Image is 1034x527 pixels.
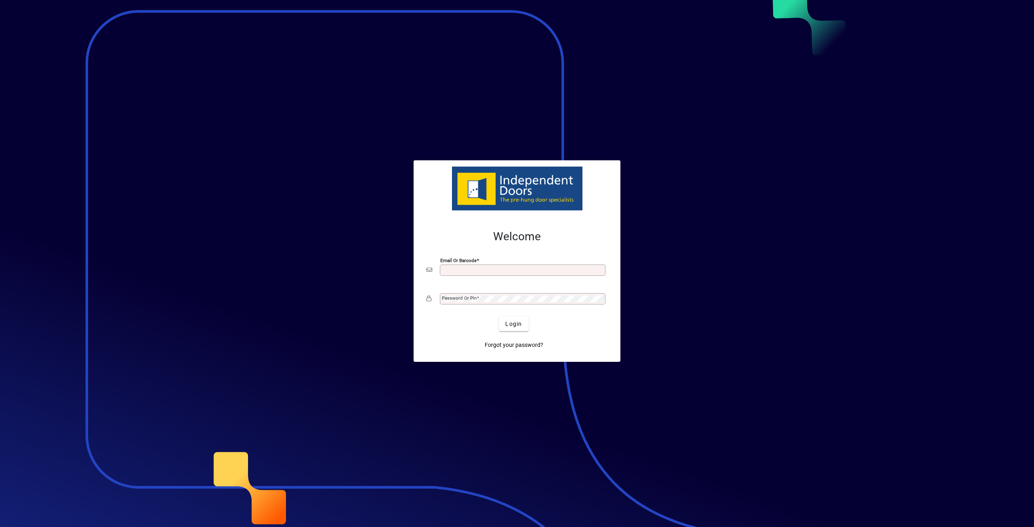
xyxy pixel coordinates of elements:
a: Forgot your password? [481,338,546,352]
span: Login [505,320,522,328]
mat-label: Password or Pin [442,295,477,301]
span: Forgot your password? [485,341,543,349]
mat-label: Email or Barcode [440,258,477,263]
h2: Welcome [427,230,607,244]
button: Login [499,317,528,331]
